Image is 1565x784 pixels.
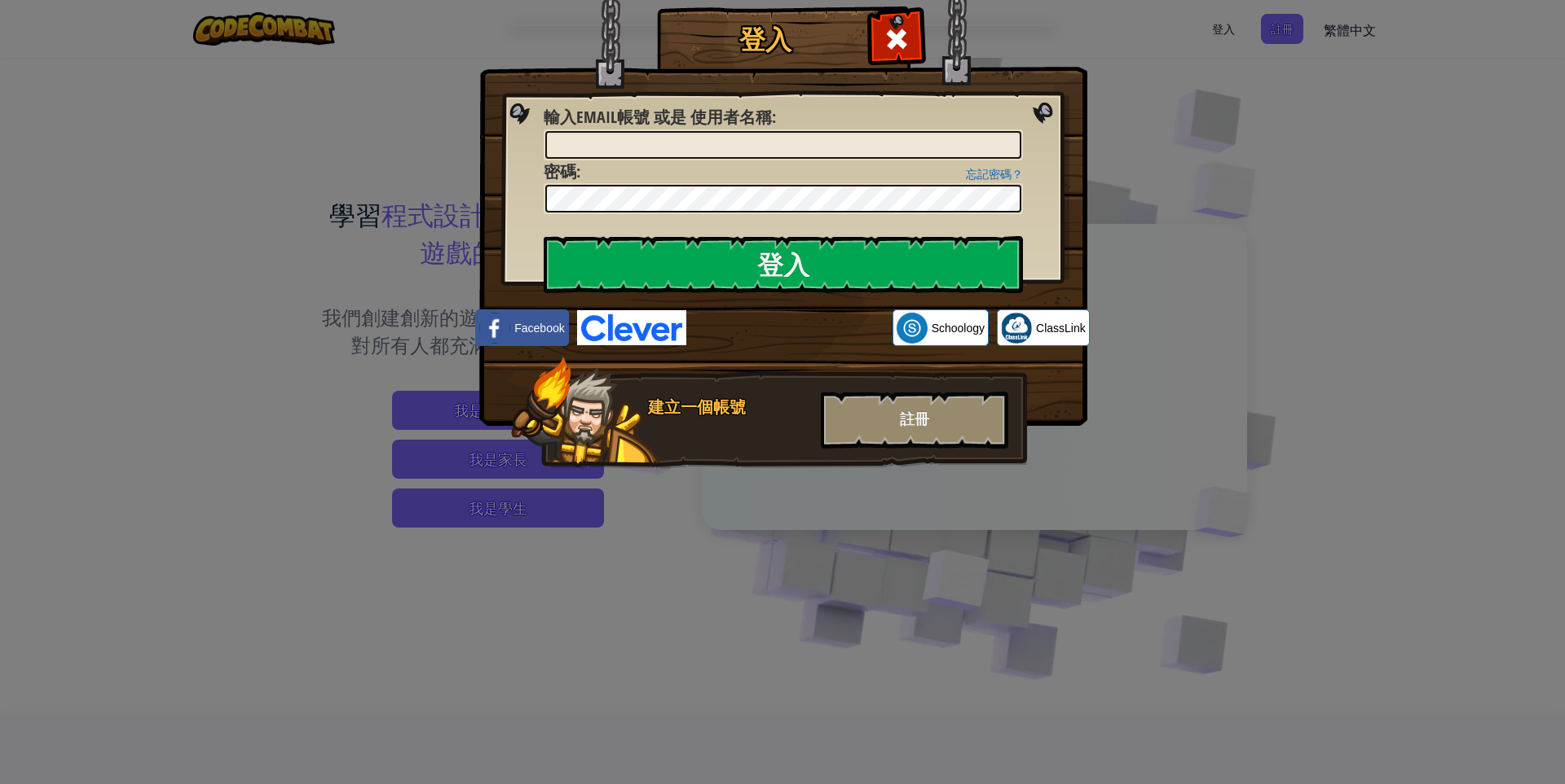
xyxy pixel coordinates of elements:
label: : [544,106,776,129]
input: 登入 [544,236,1023,293]
span: ClassLink [1036,320,1086,336]
span: 輸入Email帳號 或是 使用者名稱 [544,106,772,128]
div: 註冊 [821,392,1008,449]
span: 密碼 [544,160,576,182]
span: Schoology [932,320,985,336]
iframe: 「使用 Google 帳戶登入」按鈕 [686,310,893,346]
label: : [544,160,580,184]
div: 建立一個帳號 [648,396,811,419]
img: schoology.png [897,313,928,344]
img: facebook_small.png [479,313,510,344]
img: classlink-logo-small.png [1001,313,1032,344]
a: 忘記密碼？ [966,168,1023,181]
h1: 登入 [661,25,869,54]
span: Facebook [514,320,564,336]
img: clever-logo-blue.png [577,310,686,345]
